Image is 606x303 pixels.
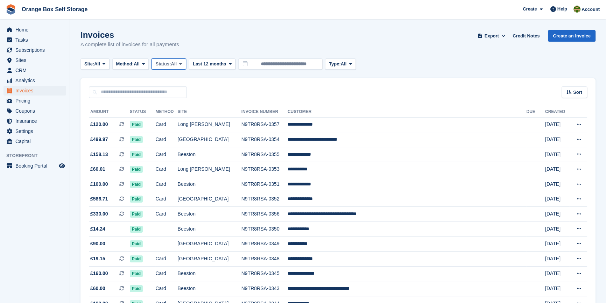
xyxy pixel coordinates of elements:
[130,166,143,173] span: Paid
[84,61,94,68] span: Site:
[178,162,241,177] td: Long [PERSON_NAME]
[178,177,241,192] td: Beeston
[130,181,143,188] span: Paid
[90,181,108,188] span: £100.00
[90,121,108,128] span: £120.00
[80,41,179,49] p: A complete list of invoices for all payments
[15,116,57,126] span: Insurance
[545,221,569,237] td: [DATE]
[130,151,143,158] span: Paid
[241,162,288,177] td: N9TR8RSA-0353
[155,106,177,118] th: Method
[15,55,57,65] span: Sites
[178,281,241,296] td: Beeston
[90,240,105,247] span: £90.00
[130,136,143,143] span: Paid
[155,252,177,267] td: Card
[15,126,57,136] span: Settings
[80,58,110,70] button: Site: All
[155,132,177,147] td: Card
[178,192,241,207] td: [GEOGRAPHIC_DATA]
[130,106,156,118] th: Status
[241,207,288,222] td: N9TR8RSA-0356
[116,61,134,68] span: Method:
[6,152,70,159] span: Storefront
[3,76,66,85] a: menu
[90,195,108,203] span: £586.71
[15,65,57,75] span: CRM
[573,6,580,13] img: SARAH T
[485,33,499,40] span: Export
[15,25,57,35] span: Home
[151,58,186,70] button: Status: All
[130,285,143,292] span: Paid
[3,35,66,45] a: menu
[545,117,569,132] td: [DATE]
[94,61,100,68] span: All
[178,266,241,281] td: Beeston
[557,6,567,13] span: Help
[130,255,143,262] span: Paid
[3,126,66,136] a: menu
[3,65,66,75] a: menu
[90,225,105,233] span: £14.24
[545,237,569,252] td: [DATE]
[526,106,545,118] th: Due
[15,35,57,45] span: Tasks
[130,270,143,277] span: Paid
[545,132,569,147] td: [DATE]
[3,45,66,55] a: menu
[15,45,57,55] span: Subscriptions
[241,132,288,147] td: N9TR8RSA-0354
[189,58,235,70] button: Last 12 months
[241,117,288,132] td: N9TR8RSA-0357
[178,132,241,147] td: [GEOGRAPHIC_DATA]
[582,6,600,13] span: Account
[3,161,66,171] a: menu
[15,96,57,106] span: Pricing
[545,177,569,192] td: [DATE]
[241,192,288,207] td: N9TR8RSA-0352
[155,266,177,281] td: Card
[3,96,66,106] a: menu
[178,221,241,237] td: Beeston
[90,255,105,262] span: £19.15
[545,192,569,207] td: [DATE]
[15,106,57,116] span: Coupons
[178,252,241,267] td: [GEOGRAPHIC_DATA]
[3,55,66,65] a: menu
[178,106,241,118] th: Site
[241,106,288,118] th: Invoice Number
[241,221,288,237] td: N9TR8RSA-0350
[241,281,288,296] td: N9TR8RSA-0343
[476,30,507,42] button: Export
[241,237,288,252] td: N9TR8RSA-0349
[545,252,569,267] td: [DATE]
[155,177,177,192] td: Card
[90,165,105,173] span: £60.01
[241,147,288,162] td: N9TR8RSA-0355
[80,30,179,40] h1: Invoices
[90,210,108,218] span: £330.00
[545,147,569,162] td: [DATE]
[548,30,596,42] a: Create an Invoice
[130,121,143,128] span: Paid
[178,207,241,222] td: Beeston
[130,226,143,233] span: Paid
[545,266,569,281] td: [DATE]
[15,136,57,146] span: Capital
[90,136,108,143] span: £499.97
[15,161,57,171] span: Booking Portal
[523,6,537,13] span: Create
[130,211,143,218] span: Paid
[155,192,177,207] td: Card
[288,106,527,118] th: Customer
[155,117,177,132] td: Card
[155,281,177,296] td: Card
[134,61,140,68] span: All
[573,89,582,96] span: Sort
[178,147,241,162] td: Beeston
[3,25,66,35] a: menu
[58,162,66,170] a: Preview store
[90,270,108,277] span: £160.00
